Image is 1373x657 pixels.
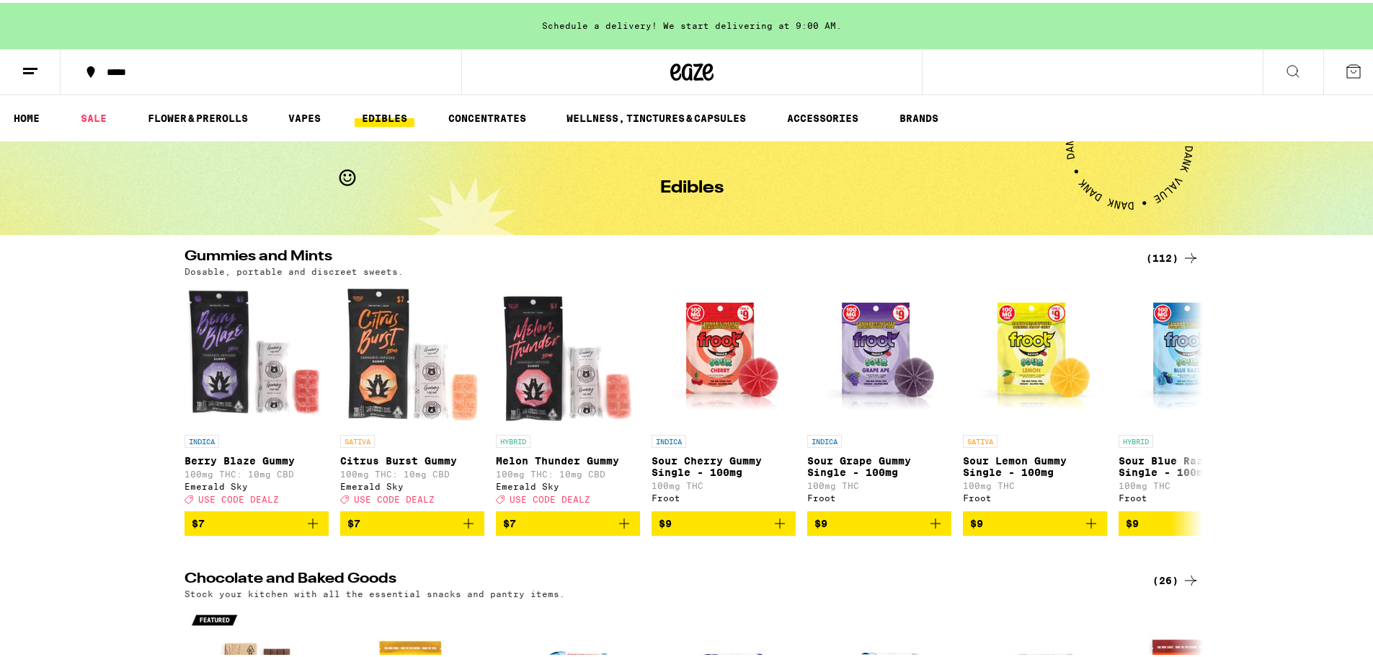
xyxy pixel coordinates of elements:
a: BRANDS [892,107,946,124]
p: Citrus Burst Gummy [340,452,484,464]
button: Add to bag [185,508,329,533]
span: $9 [814,515,827,526]
span: $7 [503,515,516,526]
div: Emerald Sky [185,479,329,488]
div: Emerald Sky [340,479,484,488]
a: Open page for Sour Blue Razz Gummy Single - 100mg from Froot [1119,281,1263,508]
p: 100mg THC: 10mg CBD [496,467,640,476]
span: $7 [347,515,360,526]
img: Emerald Sky - Melon Thunder Gummy [496,281,640,425]
p: Stock your kitchen with all the essential snacks and pantry items. [185,586,565,596]
a: FLOWER & PREROLLS [141,107,255,124]
p: 100mg THC [1119,478,1263,488]
p: 100mg THC [652,478,796,488]
div: Froot [652,490,796,500]
button: Add to bag [1119,508,1263,533]
p: Sour Cherry Gummy Single - 100mg [652,452,796,475]
h2: Chocolate and Baked Goods [185,569,1129,586]
span: USE CODE DEALZ [510,492,590,501]
h1: Edibles [660,177,724,194]
img: Froot - Sour Cherry Gummy Single - 100mg [652,281,796,425]
p: Melon Thunder Gummy [496,452,640,464]
button: Add to bag [496,508,640,533]
p: HYBRID [496,432,530,445]
span: $9 [970,515,983,526]
p: SATIVA [340,432,375,445]
a: Open page for Citrus Burst Gummy from Emerald Sky [340,281,484,508]
p: INDICA [807,432,842,445]
span: USE CODE DEALZ [354,492,435,501]
button: Add to bag [652,508,796,533]
p: 100mg THC [963,478,1107,488]
h2: Gummies and Mints [185,247,1129,264]
p: INDICA [185,432,219,445]
a: VAPES [281,107,328,124]
a: WELLNESS, TINCTURES & CAPSULES [559,107,753,124]
button: Add to bag [963,508,1107,533]
a: Open page for Berry Blaze Gummy from Emerald Sky [185,281,329,508]
button: Add to bag [807,508,951,533]
p: Berry Blaze Gummy [185,452,329,464]
a: SALE [74,107,114,124]
a: Open page for Sour Lemon Gummy Single - 100mg from Froot [963,281,1107,508]
div: Emerald Sky [496,479,640,488]
img: Emerald Sky - Berry Blaze Gummy [185,281,329,425]
span: $9 [1126,515,1139,526]
a: Open page for Sour Cherry Gummy Single - 100mg from Froot [652,281,796,508]
span: USE CODE DEALZ [198,492,279,501]
a: EDIBLES [355,107,414,124]
span: $7 [192,515,205,526]
p: 100mg THC: 10mg CBD [185,467,329,476]
a: (112) [1146,247,1199,264]
div: Froot [1119,490,1263,500]
a: (26) [1152,569,1199,586]
p: Dosable, portable and discreet sweets. [185,264,404,273]
a: Open page for Sour Grape Gummy Single - 100mg from Froot [807,281,951,508]
img: Froot - Sour Lemon Gummy Single - 100mg [963,281,1107,425]
p: SATIVA [963,432,997,445]
a: Open page for Melon Thunder Gummy from Emerald Sky [496,281,640,508]
p: 100mg THC [807,478,951,488]
a: ACCESSORIES [780,107,866,124]
p: Sour Grape Gummy Single - 100mg [807,452,951,475]
p: Sour Blue Razz Gummy Single - 100mg [1119,452,1263,475]
span: Hi. Need any help? [9,10,104,22]
img: Froot - Sour Grape Gummy Single - 100mg [807,281,951,425]
p: Sour Lemon Gummy Single - 100mg [963,452,1107,475]
button: Add to bag [340,508,484,533]
p: 100mg THC: 10mg CBD [340,467,484,476]
p: HYBRID [1119,432,1153,445]
p: INDICA [652,432,686,445]
span: $9 [659,515,672,526]
a: HOME [6,107,47,124]
img: Emerald Sky - Citrus Burst Gummy [340,281,484,425]
div: Froot [807,490,951,500]
a: CONCENTRATES [441,107,533,124]
img: Froot - Sour Blue Razz Gummy Single - 100mg [1119,281,1263,425]
div: Froot [963,490,1107,500]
